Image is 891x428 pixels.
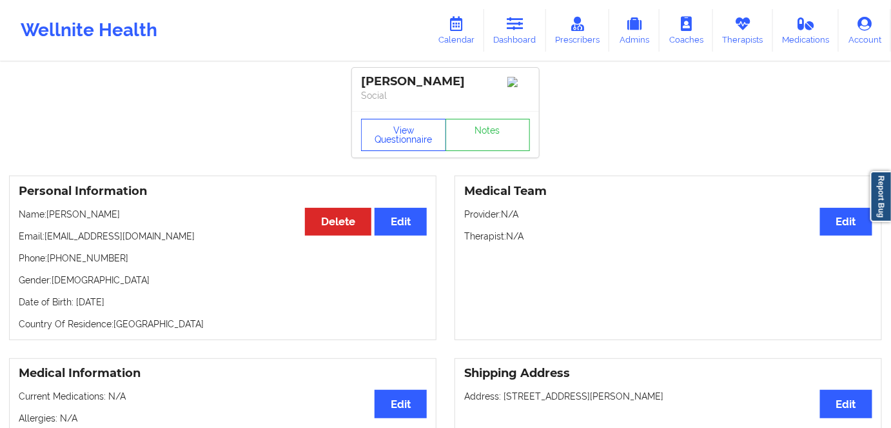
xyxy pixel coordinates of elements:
button: Edit [820,208,872,236]
img: Image%2Fplaceholer-image.png [507,77,530,87]
h3: Medical Team [464,184,872,199]
p: Social [361,89,530,102]
a: Prescribers [546,9,610,52]
p: Name: [PERSON_NAME] [19,208,427,221]
a: Coaches [660,9,713,52]
a: Dashboard [484,9,546,52]
button: Delete [305,208,371,236]
a: Calendar [429,9,484,52]
h3: Medical Information [19,366,427,381]
p: Phone: [PHONE_NUMBER] [19,252,427,265]
button: View Questionnaire [361,119,446,151]
h3: Personal Information [19,184,427,199]
p: Provider: N/A [464,208,872,221]
a: Admins [609,9,660,52]
button: Edit [820,390,872,418]
a: Account [839,9,891,52]
div: [PERSON_NAME] [361,74,530,89]
button: Edit [375,390,427,418]
p: Gender: [DEMOGRAPHIC_DATA] [19,274,427,287]
p: Therapist: N/A [464,230,872,243]
p: Current Medications: N/A [19,390,427,403]
p: Allergies: N/A [19,412,427,425]
button: Edit [375,208,427,236]
p: Country Of Residence: [GEOGRAPHIC_DATA] [19,318,427,331]
a: Therapists [713,9,773,52]
a: Report Bug [870,171,891,222]
a: Medications [773,9,839,52]
p: Address: [STREET_ADDRESS][PERSON_NAME] [464,390,872,403]
p: Email: [EMAIL_ADDRESS][DOMAIN_NAME] [19,230,427,243]
p: Date of Birth: [DATE] [19,296,427,309]
a: Notes [445,119,531,151]
h3: Shipping Address [464,366,872,381]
